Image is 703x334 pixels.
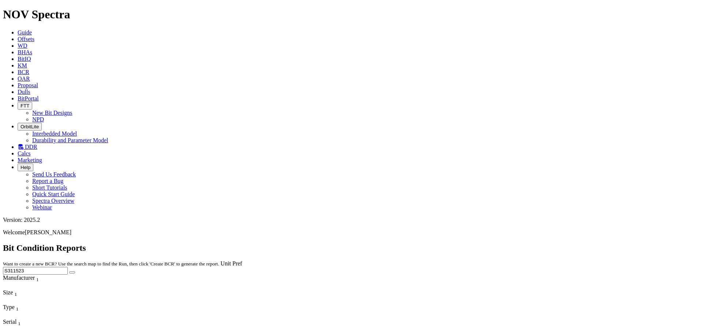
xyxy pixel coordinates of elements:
[18,69,29,75] a: BCR
[16,304,19,310] span: Sort None
[16,306,19,312] sub: 1
[15,291,17,297] sub: 1
[18,102,32,110] button: FTT
[21,103,29,109] span: FTT
[18,144,37,150] a: DDR
[18,76,30,82] a: OAR
[32,191,75,197] a: Quick Start Guide
[21,165,30,170] span: Help
[32,137,108,143] a: Durability and Parameter Model
[32,131,77,137] a: Interbedded Model
[3,275,67,289] div: Sort None
[18,62,27,69] a: KM
[3,304,67,319] div: Sort None
[25,229,71,235] span: [PERSON_NAME]
[18,123,42,131] button: OrbitLite
[3,261,219,267] small: Want to create a new BCR? Use the search map to find the Run, then click 'Create BCR' to generate...
[18,82,38,88] a: Proposal
[25,144,37,150] span: DDR
[3,312,67,319] div: Column Menu
[220,260,242,267] a: Unit Pref
[36,277,39,282] sub: 1
[3,327,67,333] div: Column Menu
[3,289,13,296] span: Size
[3,319,67,333] div: Sort None
[18,56,31,62] a: BitIQ
[3,283,67,289] div: Column Menu
[3,275,67,283] div: Manufacturer Sort None
[18,36,34,42] a: Offsets
[3,319,16,325] span: Serial
[3,289,29,297] div: Size Sort None
[18,321,21,326] sub: 1
[18,150,31,157] a: Calcs
[18,157,42,163] a: Marketing
[3,297,29,304] div: Column Menu
[18,164,33,171] button: Help
[36,275,39,281] span: Sort None
[18,319,21,325] span: Sort None
[3,8,700,21] h1: NOV Spectra
[32,204,52,210] a: Webinar
[18,89,30,95] a: Dulls
[3,304,67,312] div: Type Sort None
[3,289,29,304] div: Sort None
[32,178,63,184] a: Report a Bug
[3,319,67,327] div: Serial Sort None
[32,110,72,116] a: New Bit Designs
[3,267,68,275] input: Search
[15,289,17,296] span: Sort None
[32,171,76,177] a: Send Us Feedback
[32,184,67,191] a: Short Tutorials
[18,43,27,49] a: WD
[21,124,39,129] span: OrbitLite
[3,243,700,253] h2: Bit Condition Reports
[3,229,700,236] p: Welcome
[18,29,32,36] a: Guide
[18,95,39,102] a: BitPortal
[32,116,44,122] a: NPD
[3,304,15,310] span: Type
[3,217,700,223] div: Version: 2025.2
[32,198,74,204] a: Spectra Overview
[18,49,32,55] a: BHAs
[3,275,35,281] span: Manufacturer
